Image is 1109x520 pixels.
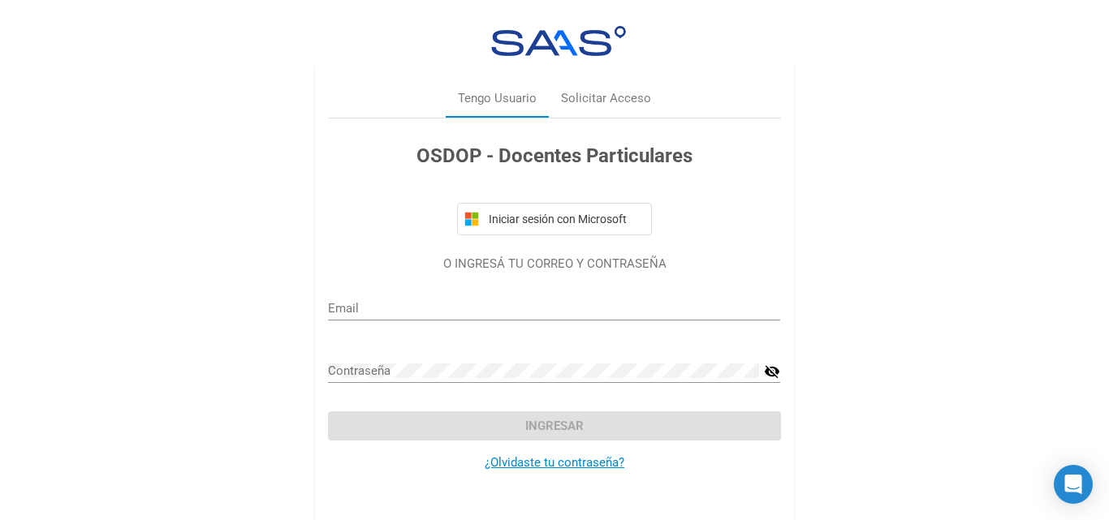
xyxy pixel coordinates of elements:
[561,89,651,108] div: Solicitar Acceso
[764,362,780,381] mat-icon: visibility_off
[485,213,645,226] span: Iniciar sesión con Microsoft
[328,141,780,170] h3: OSDOP - Docentes Particulares
[485,455,624,470] a: ¿Olvidaste tu contraseña?
[328,411,780,440] button: Ingresar
[328,255,780,273] p: O INGRESÁ TU CORREO Y CONTRASEÑA
[1054,465,1093,504] div: Open Intercom Messenger
[525,419,584,433] span: Ingresar
[458,89,537,108] div: Tengo Usuario
[457,203,652,235] button: Iniciar sesión con Microsoft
